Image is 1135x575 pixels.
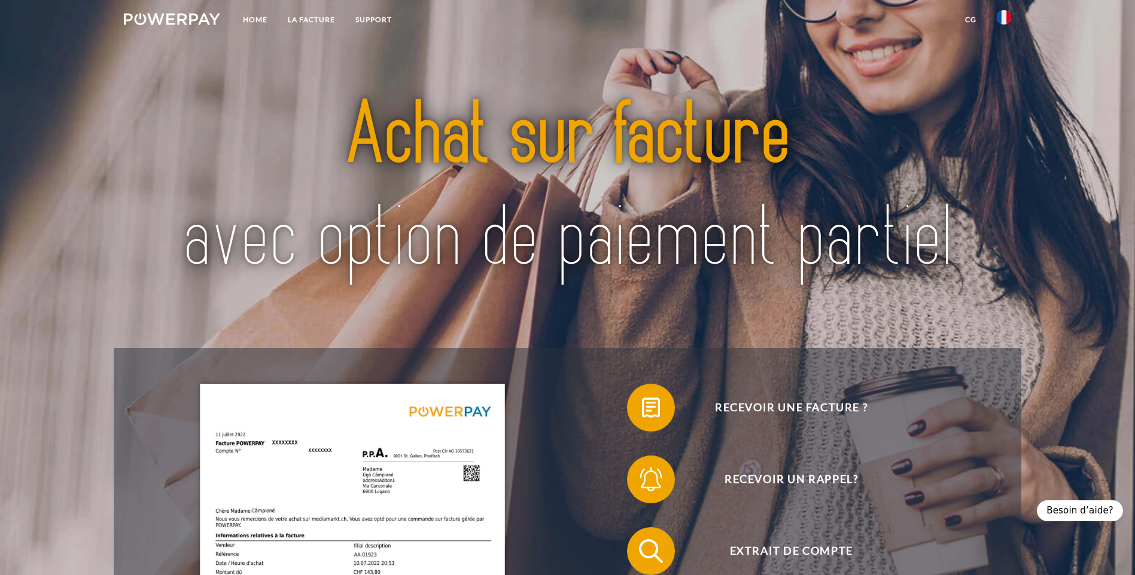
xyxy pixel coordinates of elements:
button: Recevoir un rappel? [627,455,938,503]
img: qb_search.svg [636,536,666,566]
a: Support [345,9,402,30]
a: CG [955,9,987,30]
a: LA FACTURE [278,9,345,30]
iframe: Bouton de lancement de la fenêtre de messagerie [1087,527,1125,565]
div: Besoin d’aide? [1037,500,1123,521]
span: Recevoir un rappel? [644,455,938,503]
img: title-powerpay_fr.svg [168,57,967,318]
a: Home [233,9,278,30]
img: qb_bill.svg [636,393,666,423]
img: fr [997,10,1011,25]
button: Extrait de compte [627,527,938,575]
button: Recevoir une facture ? [627,384,938,432]
img: logo-powerpay-white.svg [124,13,220,25]
span: Extrait de compte [644,527,938,575]
img: qb_bell.svg [636,464,666,494]
span: Recevoir une facture ? [644,384,938,432]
